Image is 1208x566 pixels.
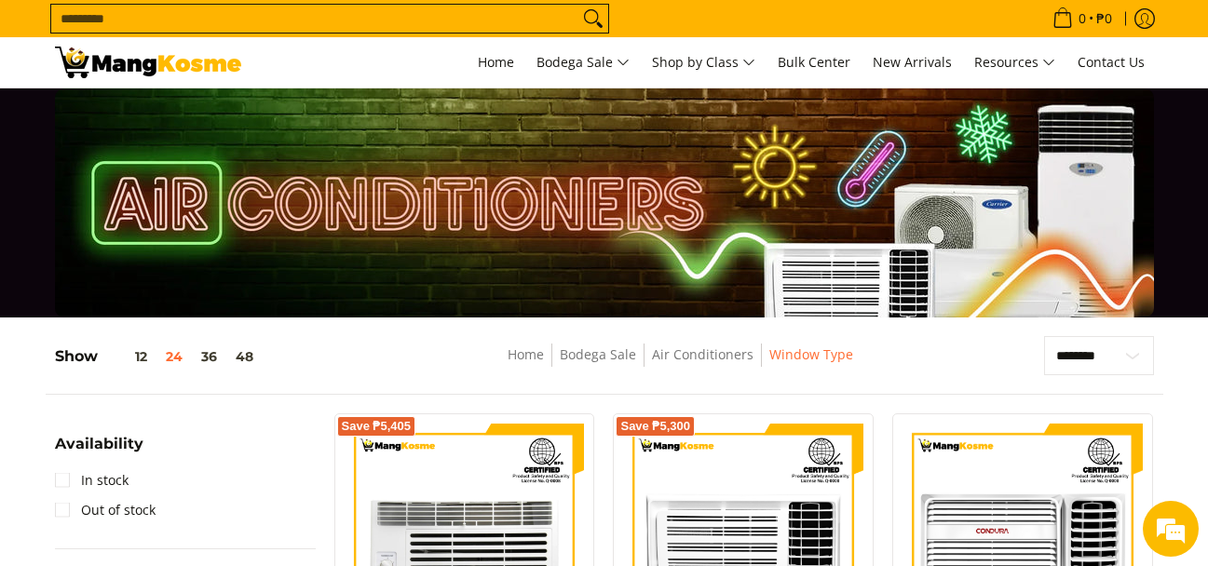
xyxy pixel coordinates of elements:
a: New Arrivals [863,37,961,88]
button: 36 [192,349,226,364]
a: Home [508,345,544,363]
span: New Arrivals [873,53,952,71]
a: Shop by Class [643,37,765,88]
span: Window Type [769,344,853,367]
span: Contact Us [1078,53,1145,71]
span: Shop by Class [652,51,755,74]
a: Bodega Sale [560,345,636,363]
h5: Show [55,347,263,366]
span: 0 [1076,12,1089,25]
span: Bulk Center [778,53,850,71]
nav: Main Menu [260,37,1154,88]
span: Availability [55,437,143,451]
span: ₱0 [1093,12,1115,25]
img: Bodega Sale Aircon l Mang Kosme: Home Appliances Warehouse Sale Window Type [55,47,241,78]
button: 48 [226,349,263,364]
a: Contact Us [1068,37,1154,88]
a: Air Conditioners [652,345,753,363]
a: Home [468,37,523,88]
a: Bodega Sale [527,37,639,88]
button: 24 [156,349,192,364]
a: Out of stock [55,495,156,525]
span: Home [478,53,514,71]
span: Bodega Sale [536,51,630,74]
span: Save ₱5,300 [620,421,690,432]
span: Resources [974,51,1055,74]
span: Save ₱5,405 [342,421,412,432]
span: • [1047,8,1118,29]
button: 12 [98,349,156,364]
a: In stock [55,465,129,495]
nav: Breadcrumbs [380,344,981,385]
summary: Open [55,437,143,465]
a: Bulk Center [768,37,860,88]
button: Search [578,5,608,33]
a: Resources [965,37,1065,88]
